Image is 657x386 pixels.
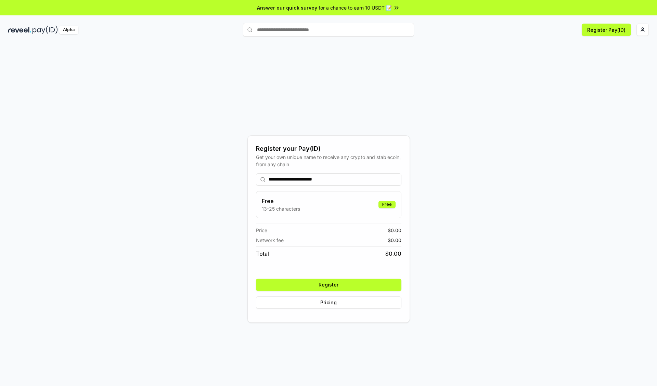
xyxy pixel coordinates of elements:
[256,237,284,244] span: Network fee
[388,227,401,234] span: $ 0.00
[385,250,401,258] span: $ 0.00
[256,154,401,168] div: Get your own unique name to receive any crypto and stablecoin, from any chain
[378,201,396,208] div: Free
[8,26,31,34] img: reveel_dark
[256,144,401,154] div: Register your Pay(ID)
[256,279,401,291] button: Register
[33,26,58,34] img: pay_id
[257,4,317,11] span: Answer our quick survey
[256,227,267,234] span: Price
[256,250,269,258] span: Total
[319,4,392,11] span: for a chance to earn 10 USDT 📝
[262,205,300,212] p: 13-25 characters
[582,24,631,36] button: Register Pay(ID)
[256,296,401,309] button: Pricing
[262,197,300,205] h3: Free
[388,237,401,244] span: $ 0.00
[59,26,78,34] div: Alpha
